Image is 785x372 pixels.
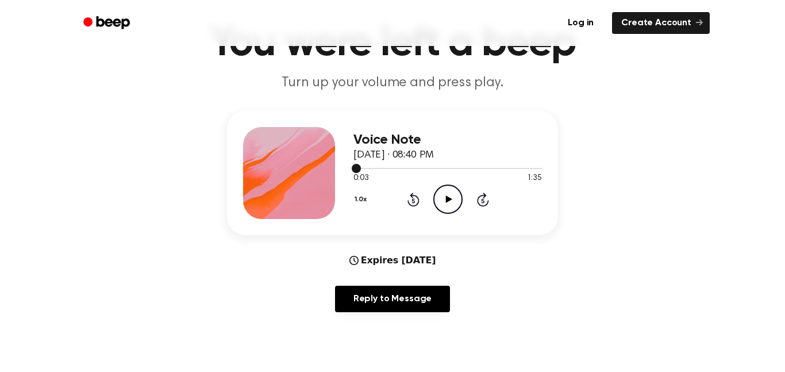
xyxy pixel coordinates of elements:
div: Expires [DATE] [349,254,436,267]
h3: Voice Note [353,132,542,148]
a: Log in [556,10,605,36]
a: Create Account [612,12,710,34]
a: Beep [75,12,140,34]
span: [DATE] · 08:40 PM [353,150,434,160]
button: 1.0x [353,190,371,209]
p: Turn up your volume and press play. [172,74,613,93]
span: 1:35 [527,172,542,185]
a: Reply to Message [335,286,450,312]
span: 0:03 [353,172,368,185]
